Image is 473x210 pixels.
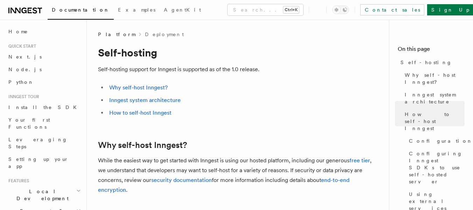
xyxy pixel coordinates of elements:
[332,6,349,14] button: Toggle dark mode
[409,150,465,185] span: Configuring Inngest SDKs to use self-hosted server
[6,178,29,184] span: Features
[8,156,69,169] span: Setting up your app
[8,67,42,72] span: Node.js
[8,137,68,149] span: Leveraging Steps
[402,88,465,108] a: Inngest system architecture
[228,4,303,15] button: Search...Ctrl+K
[151,177,212,183] a: security documentation
[8,117,50,130] span: Your first Functions
[406,135,465,147] a: Configuration
[8,28,28,35] span: Home
[109,84,168,91] a: Why self-host Inngest?
[6,185,82,205] button: Local Development
[6,101,82,114] a: Install the SDK
[398,45,465,56] h4: On this page
[349,157,370,164] a: free tier
[6,76,82,88] a: Python
[405,91,465,105] span: Inngest system architecture
[402,69,465,88] a: Why self-host Inngest?
[98,31,135,38] span: Platform
[6,188,76,202] span: Local Development
[8,79,34,85] span: Python
[109,109,172,116] a: How to self-host Inngest
[145,31,184,38] a: Deployment
[6,133,82,153] a: Leveraging Steps
[8,54,42,60] span: Next.js
[52,7,110,13] span: Documentation
[6,25,82,38] a: Home
[6,153,82,172] a: Setting up your app
[360,4,424,15] a: Contact sales
[6,94,39,100] span: Inngest tour
[6,63,82,76] a: Node.js
[48,2,114,20] a: Documentation
[164,7,201,13] span: AgentKit
[409,137,473,144] span: Configuration
[6,50,82,63] a: Next.js
[160,2,205,19] a: AgentKit
[6,114,82,133] a: Your first Functions
[6,43,36,49] span: Quick start
[406,147,465,188] a: Configuring Inngest SDKs to use self-hosted server
[98,46,378,59] h1: Self-hosting
[98,156,378,195] p: While the easiest way to get started with Inngest is using our hosted platform, including our gen...
[114,2,160,19] a: Examples
[405,111,465,132] span: How to self-host Inngest
[402,108,465,135] a: How to self-host Inngest
[401,59,452,66] span: Self-hosting
[283,6,299,13] kbd: Ctrl+K
[405,72,465,86] span: Why self-host Inngest?
[8,104,81,110] span: Install the SDK
[109,97,181,103] a: Inngest system architecture
[118,7,155,13] span: Examples
[98,65,378,74] p: Self-hosting support for Inngest is supported as of the 1.0 release.
[398,56,465,69] a: Self-hosting
[98,140,187,150] a: Why self-host Inngest?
